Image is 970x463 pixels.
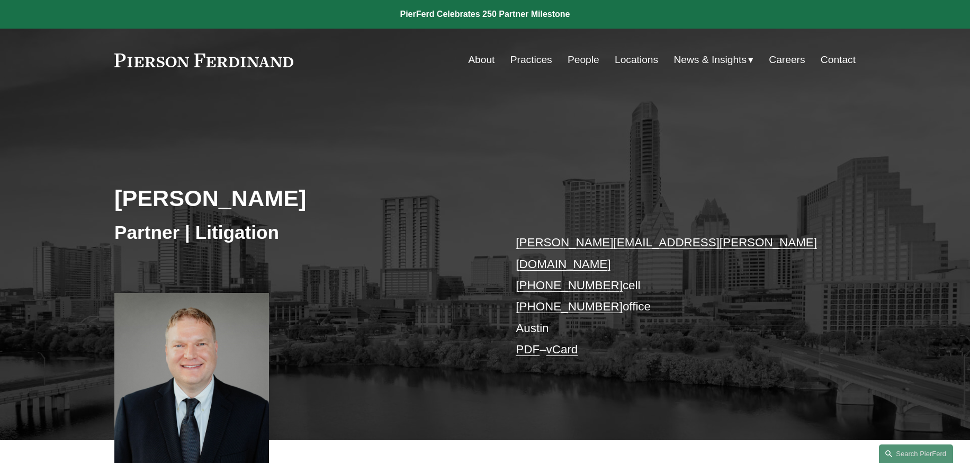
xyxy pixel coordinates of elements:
[516,279,623,292] a: [PHONE_NUMBER]
[516,232,824,360] p: cell office Austin –
[568,50,599,70] a: People
[821,50,856,70] a: Contact
[673,51,747,69] span: News & Insights
[516,343,540,356] a: PDF
[468,50,495,70] a: About
[114,221,485,244] h3: Partner | Litigation
[510,50,552,70] a: Practices
[516,300,623,313] a: [PHONE_NUMBER]
[615,50,658,70] a: Locations
[769,50,805,70] a: Careers
[114,184,485,212] h2: [PERSON_NAME]
[673,50,753,70] a: folder dropdown
[879,444,953,463] a: Search this site
[516,236,817,270] a: [PERSON_NAME][EMAIL_ADDRESS][PERSON_NAME][DOMAIN_NAME]
[546,343,578,356] a: vCard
